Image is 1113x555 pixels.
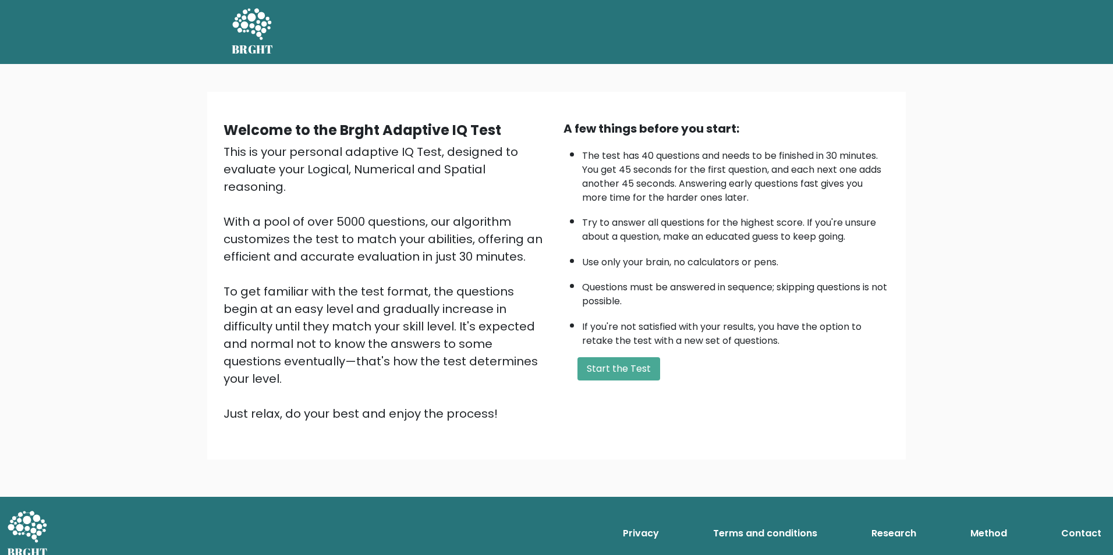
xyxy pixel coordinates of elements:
[232,5,274,59] a: BRGHT
[1057,522,1106,545] a: Contact
[582,314,889,348] li: If you're not satisfied with your results, you have the option to retake the test with a new set ...
[966,522,1012,545] a: Method
[224,143,550,422] div: This is your personal adaptive IQ Test, designed to evaluate your Logical, Numerical and Spatial ...
[708,522,822,545] a: Terms and conditions
[618,522,664,545] a: Privacy
[563,120,889,137] div: A few things before you start:
[224,120,501,140] b: Welcome to the Brght Adaptive IQ Test
[577,357,660,380] button: Start the Test
[582,210,889,244] li: Try to answer all questions for the highest score. If you're unsure about a question, make an edu...
[582,143,889,205] li: The test has 40 questions and needs to be finished in 30 minutes. You get 45 seconds for the firs...
[582,275,889,308] li: Questions must be answered in sequence; skipping questions is not possible.
[232,42,274,56] h5: BRGHT
[867,522,921,545] a: Research
[582,250,889,269] li: Use only your brain, no calculators or pens.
